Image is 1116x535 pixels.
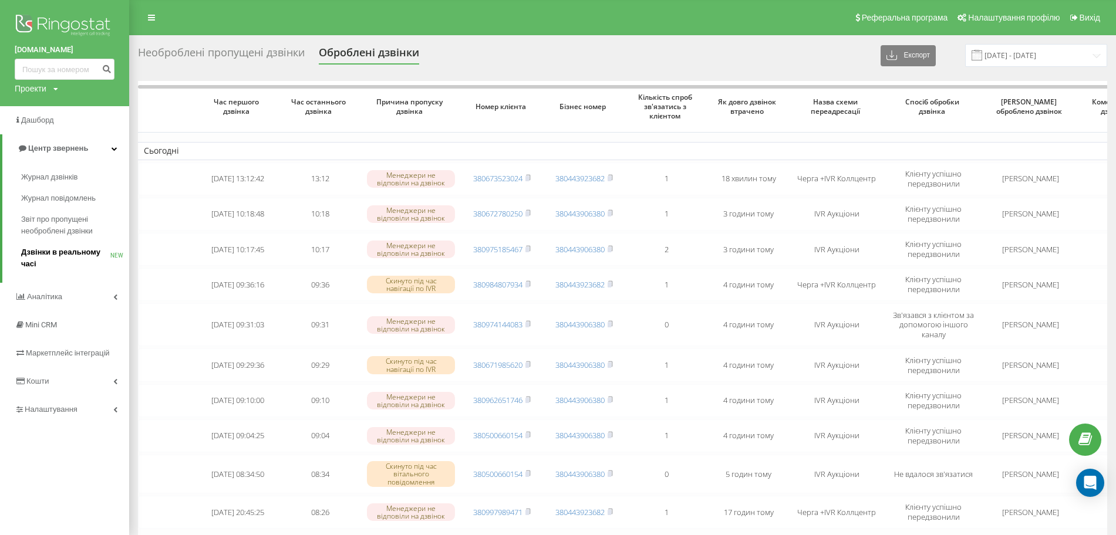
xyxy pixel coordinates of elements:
[372,97,451,116] span: Причина пропуску дзвінка
[197,233,279,266] td: [DATE] 10:17:45
[21,192,96,204] span: Журнал повідомлень
[884,233,983,266] td: Клієнту успішно передзвонили
[473,173,522,184] a: 380673523024
[707,496,790,529] td: 17 годин тому
[473,395,522,405] a: 380962651746
[279,384,361,417] td: 09:10
[15,59,114,80] input: Пошук за номером
[279,455,361,493] td: 08:34
[790,419,884,452] td: IVR Аукціони
[279,303,361,346] td: 09:31
[625,268,707,301] td: 1
[473,430,522,441] a: 380500660154
[21,167,129,188] a: Журнал дзвінків
[790,233,884,266] td: IVR Аукціони
[1076,469,1104,497] div: Open Intercom Messenger
[279,268,361,301] td: 09:36
[555,507,605,517] a: 380443923682
[983,303,1077,346] td: [PERSON_NAME]
[367,461,455,487] div: Скинуто під час вітального повідомлення
[707,384,790,417] td: 4 години тому
[473,360,522,370] a: 380671985620
[197,496,279,529] td: [DATE] 20:45:25
[707,233,790,266] td: 3 години тому
[884,268,983,301] td: Клієнту успішно передзвонили
[367,205,455,223] div: Менеджери не відповіли на дзвінок
[884,384,983,417] td: Клієнту успішно передзвонили
[893,310,974,340] span: Зв'язався з клієнтом за допомогою іншого каналу
[138,46,305,65] div: Необроблені пропущені дзвінки
[197,303,279,346] td: [DATE] 09:31:03
[197,455,279,493] td: [DATE] 08:34:50
[800,97,874,116] span: Назва схеми переадресації
[983,419,1077,452] td: [PERSON_NAME]
[983,162,1077,195] td: [PERSON_NAME]
[197,348,279,381] td: [DATE] 09:29:36
[555,244,605,255] a: 380443906380
[884,419,983,452] td: Клієнту успішно передзвонили
[21,188,129,209] a: Журнал повідомлень
[625,419,707,452] td: 1
[625,198,707,231] td: 1
[279,348,361,381] td: 09:29
[367,241,455,258] div: Менеджери не відповіли на дзвінок
[862,13,948,22] span: Реферальна програма
[983,233,1077,266] td: [PERSON_NAME]
[625,162,707,195] td: 1
[319,46,419,65] div: Оброблені дзвінки
[884,348,983,381] td: Клієнту успішно передзвонили
[15,12,114,41] img: Ringostat logo
[894,469,973,479] span: Не вдалося зв'язатися
[790,384,884,417] td: IVR Аукціони
[790,268,884,301] td: Черга +IVR Коллцентр
[555,430,605,441] a: 380443906380
[367,170,455,188] div: Менеджери не відповіли на дзвінок
[15,44,114,56] a: [DOMAIN_NAME]
[473,319,522,330] a: 380974144083
[625,348,707,381] td: 1
[279,496,361,529] td: 08:26
[21,214,123,237] span: Звіт про пропущені необроблені дзвінки
[473,507,522,517] a: 380997989471
[625,303,707,346] td: 0
[790,455,884,493] td: IVR Аукціони
[367,276,455,293] div: Скинуто під час навігації по IVR
[790,198,884,231] td: IVR Аукціони
[21,116,54,124] span: Дашборд
[717,97,780,116] span: Як довго дзвінок втрачено
[206,97,269,116] span: Час першого дзвінка
[21,209,129,242] a: Звіт про пропущені необроблені дзвінки
[473,244,522,255] a: 380975185467
[707,348,790,381] td: 4 години тому
[21,242,129,275] a: Дзвінки в реальному часіNEW
[555,360,605,370] a: 380443906380
[288,97,352,116] span: Час останнього дзвінка
[555,173,605,184] a: 380443923682
[197,198,279,231] td: [DATE] 10:18:48
[279,233,361,266] td: 10:17
[197,384,279,417] td: [DATE] 09:10:00
[27,292,62,301] span: Аналiтика
[635,93,698,120] span: Кількість спроб зв'язатись з клієнтом
[555,279,605,290] a: 380443923682
[473,469,522,479] a: 380500660154
[555,469,605,479] a: 380443906380
[983,198,1077,231] td: [PERSON_NAME]
[790,162,884,195] td: Черга +IVR Коллцентр
[993,97,1067,116] span: [PERSON_NAME] оброблено дзвінок
[15,83,46,94] div: Проекти
[884,198,983,231] td: Клієнту успішно передзвонили
[2,134,129,162] a: Центр звернень
[968,13,1060,22] span: Налаштування профілю
[279,162,361,195] td: 13:12
[367,356,455,374] div: Скинуто під час навігації по IVR
[279,419,361,452] td: 09:04
[473,208,522,219] a: 380672780250
[983,268,1077,301] td: [PERSON_NAME]
[625,233,707,266] td: 2
[555,395,605,405] a: 380443906380
[707,419,790,452] td: 4 години тому
[707,268,790,301] td: 4 години тому
[367,392,455,409] div: Менеджери не відповіли на дзвінок
[28,144,88,153] span: Центр звернень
